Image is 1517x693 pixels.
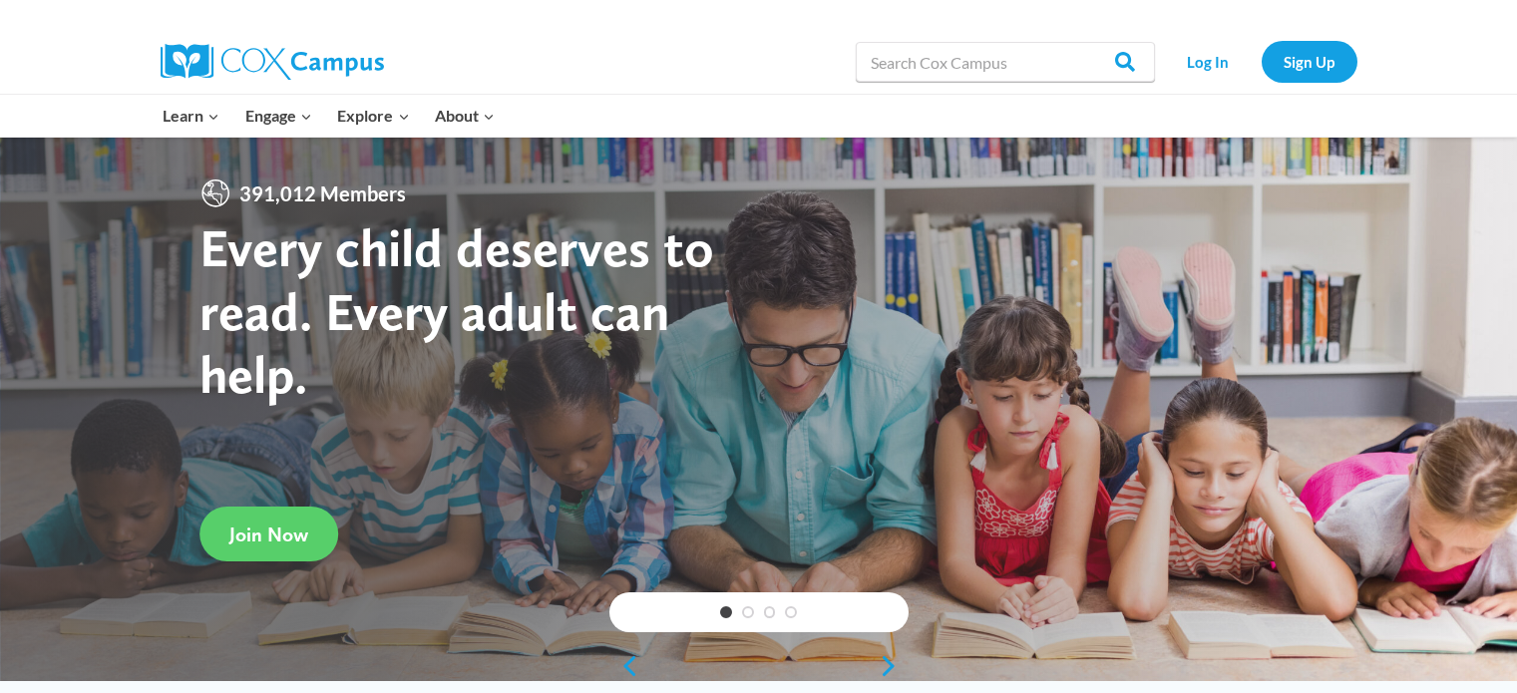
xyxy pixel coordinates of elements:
a: 3 [764,606,776,618]
div: content slider buttons [609,646,909,686]
strong: Every child deserves to read. Every adult can help. [199,215,714,406]
span: 391,012 Members [231,177,414,209]
a: 4 [785,606,797,618]
span: Explore [337,103,409,129]
span: About [435,103,495,129]
a: next [879,654,909,678]
input: Search Cox Campus [856,42,1155,82]
nav: Primary Navigation [151,95,508,137]
nav: Secondary Navigation [1165,41,1357,82]
a: 1 [720,606,732,618]
img: Cox Campus [161,44,384,80]
a: previous [609,654,639,678]
a: Sign Up [1262,41,1357,82]
a: Join Now [199,507,338,561]
span: Join Now [229,522,308,546]
span: Engage [245,103,312,129]
a: 2 [742,606,754,618]
a: Log In [1165,41,1252,82]
span: Learn [163,103,219,129]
